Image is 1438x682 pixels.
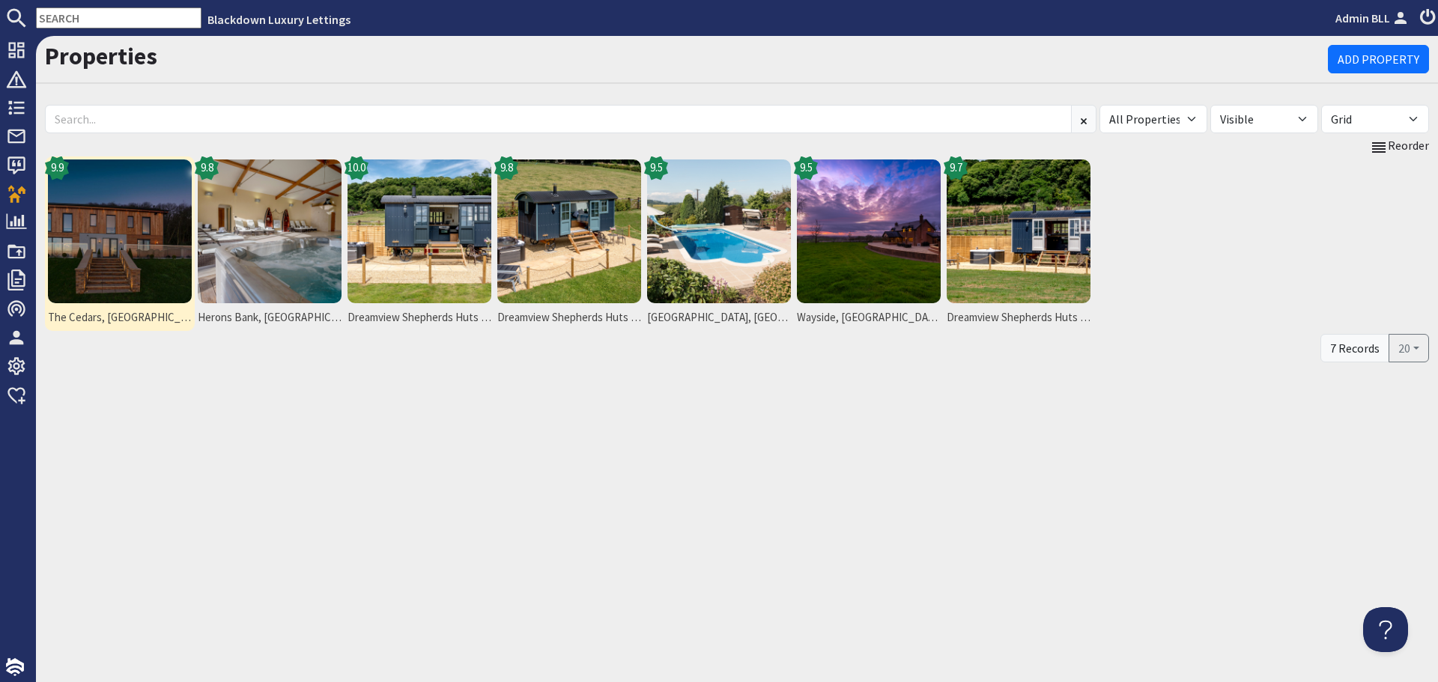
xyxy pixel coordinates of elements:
[947,159,1090,303] img: Dreamview Shepherds Huts - Sweet Chestnut's icon
[494,156,644,332] a: Dreamview Shepherds Huts - Silver Birch9.8
[51,159,64,177] span: 9.9
[1335,9,1411,27] a: Admin BLL
[45,156,195,332] a: The Cedars, [GEOGRAPHIC_DATA]9.9
[500,159,513,177] span: 9.8
[207,12,351,27] a: Blackdown Luxury Lettings
[1328,45,1429,73] a: Add Property
[644,156,794,332] a: [GEOGRAPHIC_DATA], [GEOGRAPHIC_DATA]9.5
[647,309,791,326] span: [GEOGRAPHIC_DATA], [GEOGRAPHIC_DATA]
[1370,136,1429,156] a: Reorder
[45,105,1072,133] input: Search...
[947,309,1090,326] span: Dreamview Shepherds Huts - Sweet Chestnut
[348,159,491,303] img: Dreamview Shepherds Huts - Copper Beech's icon
[1363,607,1408,652] iframe: Toggle Customer Support
[800,159,813,177] span: 9.5
[348,159,365,177] span: 10.0
[348,309,491,326] span: Dreamview Shepherds Huts - Copper Beech
[497,159,641,303] img: Dreamview Shepherds Huts - Silver Birch's icon
[497,309,641,326] span: Dreamview Shepherds Huts - Silver Birch
[198,309,342,326] span: Herons Bank, [GEOGRAPHIC_DATA]
[944,156,1093,332] a: Dreamview Shepherds Huts - Sweet Chestnut9.7
[650,159,663,177] span: 9.5
[345,156,494,332] a: Dreamview Shepherds Huts - Copper Beech10.0
[198,159,342,303] img: Herons Bank, Devon's icon
[797,309,941,326] span: Wayside, [GEOGRAPHIC_DATA]
[48,309,192,326] span: The Cedars, [GEOGRAPHIC_DATA]
[45,41,157,71] a: Properties
[6,658,24,676] img: staytech_i_w-64f4e8e9ee0a9c174fd5317b4b171b261742d2d393467e5bdba4413f4f884c10.svg
[950,159,962,177] span: 9.7
[195,156,345,332] a: Herons Bank, [GEOGRAPHIC_DATA]9.8
[647,159,791,303] img: Foxhill Lodge, Devon's icon
[36,7,201,28] input: SEARCH
[794,156,944,332] a: Wayside, [GEOGRAPHIC_DATA]9.5
[1320,334,1389,362] div: 7 Records
[797,159,941,303] img: Wayside, Devon's icon
[1389,334,1429,362] button: 20
[201,159,213,177] span: 9.8
[48,159,192,303] img: The Cedars, Devon's icon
